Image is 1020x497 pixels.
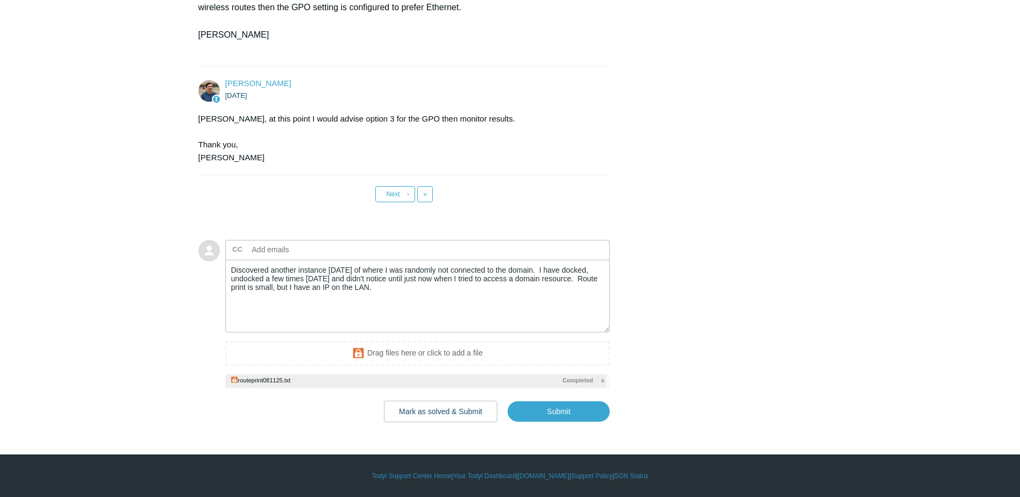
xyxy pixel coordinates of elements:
a: SGN Status [615,471,648,481]
time: 05/22/2025, 11:44 [225,91,247,100]
span: Spencer Grissom [225,79,291,88]
span: » [423,190,427,198]
textarea: Add your reply [225,260,610,332]
a: Your Todyl Dashboard [453,471,516,481]
span: x [601,376,604,385]
a: [PERSON_NAME] [225,79,291,88]
a: [DOMAIN_NAME] [518,471,569,481]
p: [PERSON_NAME] [198,28,600,42]
a: Next [375,186,415,202]
div: | | | | [198,471,822,481]
input: Submit [508,401,610,422]
div: [PERSON_NAME], at this point I would advise option 3 for the GPO then monitor results. Thank you,... [198,112,600,164]
label: CC [232,242,242,258]
a: Support Policy [571,471,612,481]
button: Mark as solved & Submit [384,401,497,422]
a: Todyl Support Center Home [372,471,451,481]
span: Next [387,190,400,198]
input: Add emails [248,242,363,258]
span: Completed [562,376,593,385]
span: › [407,190,409,198]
